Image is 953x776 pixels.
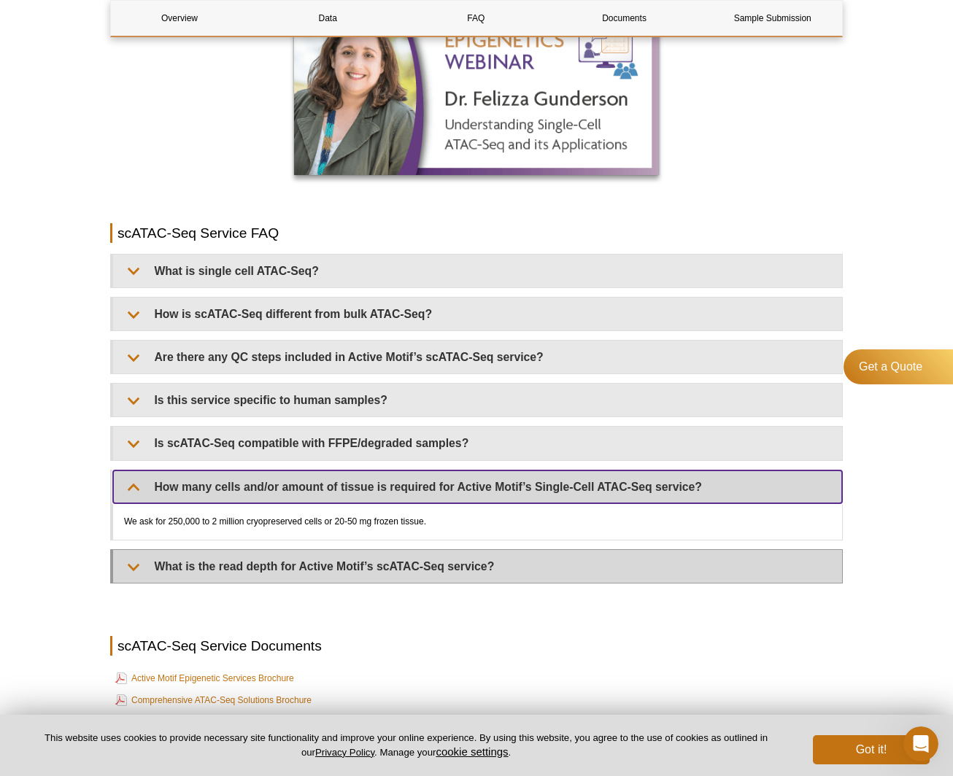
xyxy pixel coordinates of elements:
[315,747,374,758] a: Privacy Policy
[115,691,312,709] a: Comprehensive ATAC-Seq Solutions Brochure
[436,745,508,758] button: cookie settings
[113,298,842,330] summary: How is scATAC-Seq different from bulk ATAC-Seq?
[294,9,659,175] img: Single-Cell ATAC-Seq Webinar
[111,1,248,36] a: Overview
[113,550,842,583] summary: What is the read depth for Active Motif’s scATAC-Seq service?
[23,732,789,759] p: This website uses cookies to provide necessary site functionality and improve your online experie...
[113,341,842,373] summary: Are there any QC steps included in Active Motif’s scATAC-Seq service?
[113,470,842,503] summary: How many cells and/or amount of tissue is required for Active Motif’s Single-Cell ATAC-Seq service?
[556,1,693,36] a: Documents
[115,713,309,731] a: Sample Preparation for scATAC-Seq Services
[813,735,930,764] button: Got it!
[113,503,842,540] div: We ask for 250,000 to 2 million cryopreserved cells or 20-50 mg frozen tissue.
[704,1,841,36] a: Sample Submission
[113,384,842,416] summary: Is this service specific to human samples?
[115,670,294,687] a: Active Motif Epigenetic Services Brochure
[844,349,953,384] a: Get a Quote
[113,427,842,459] summary: Is scATAC-Seq compatible with FFPE/degraded samples?
[110,223,843,243] h2: scATAC-Seq Service FAQ
[113,255,842,287] summary: What is single cell ATAC-Seq?
[110,636,843,656] h2: scATAC-Seq Service Documents
[903,726,938,761] iframe: Intercom live chat
[259,1,396,36] a: Data
[407,1,544,36] a: FAQ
